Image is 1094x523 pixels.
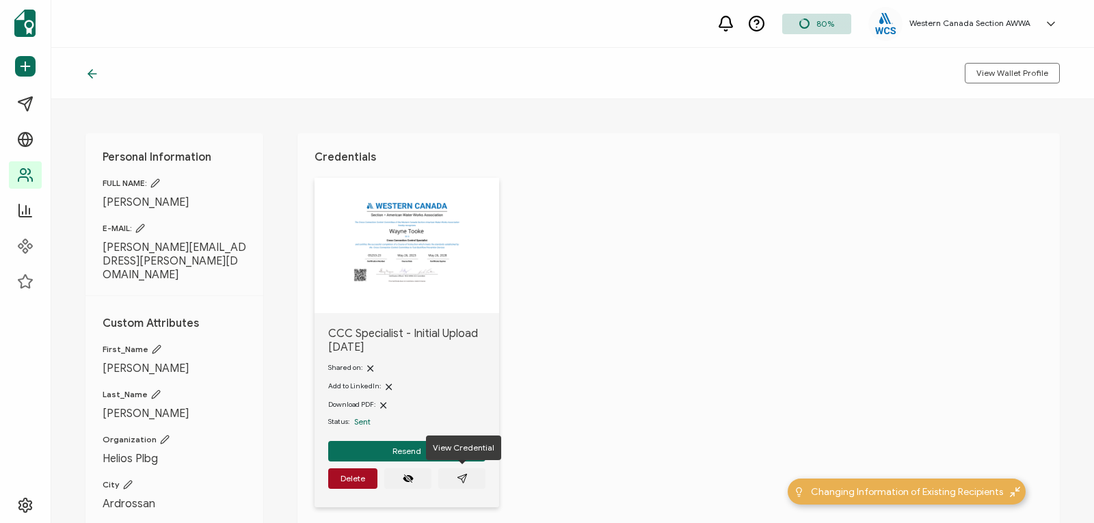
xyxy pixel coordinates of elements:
span: Shared on: [328,363,362,372]
span: Delete [341,474,365,483]
span: Status: [328,416,349,427]
button: Resend [328,441,485,461]
img: eb0530a7-dc53-4dd2-968c-61d1fd0a03d4.png [875,13,896,34]
img: minimize-icon.svg [1010,487,1020,497]
button: View Wallet Profile [965,63,1060,83]
img: sertifier-logomark-colored.svg [14,10,36,37]
h1: Personal Information [103,150,246,164]
span: Changing Information of Existing Recipients [811,485,1003,499]
span: CCC Specialist - Initial Upload [DATE] [328,327,485,354]
span: Organization [103,434,246,445]
button: Delete [328,468,377,489]
span: E-MAIL: [103,223,246,234]
div: View Credential [426,435,501,460]
span: [PERSON_NAME][EMAIL_ADDRESS][PERSON_NAME][DOMAIN_NAME] [103,241,246,282]
span: [PERSON_NAME] [103,196,246,209]
h1: Credentials [315,150,1043,164]
span: Download PDF: [328,400,375,409]
span: FULL NAME: [103,178,246,189]
span: City [103,479,246,490]
iframe: Chat Widget [1026,457,1094,523]
span: First_Name [103,344,246,355]
span: Ardrossan [103,497,246,511]
span: [PERSON_NAME] [103,407,246,420]
span: Helios Plbg [103,452,246,466]
span: Last_Name [103,389,246,400]
h1: Custom Attributes [103,317,246,330]
span: [PERSON_NAME] [103,362,246,375]
span: 80% [816,18,834,29]
span: Resend [392,447,421,455]
span: Add to LinkedIn: [328,381,381,390]
span: Sent [354,416,371,427]
h5: Western Canada Section AWWA [909,18,1030,28]
ion-icon: eye off [403,473,414,484]
span: View Wallet Profile [976,69,1048,77]
ion-icon: paper plane outline [457,473,468,484]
